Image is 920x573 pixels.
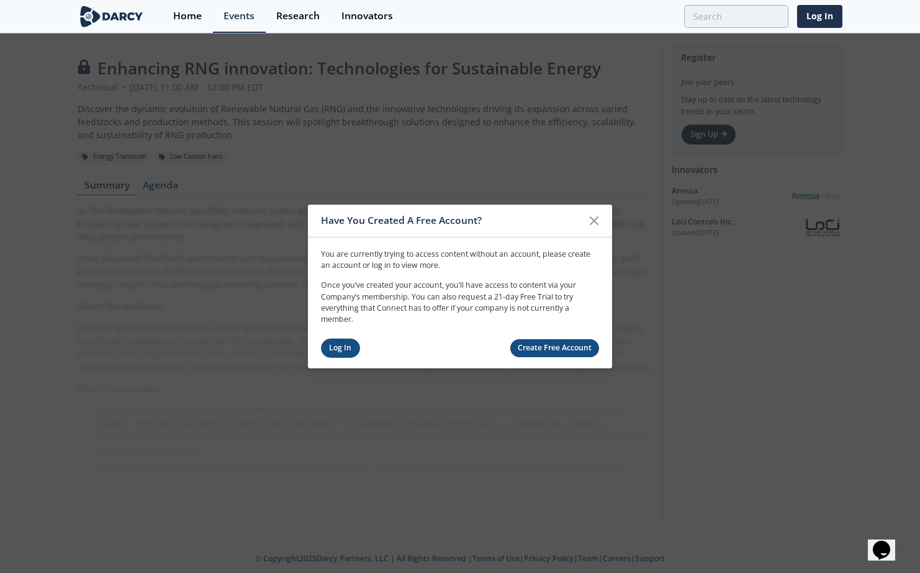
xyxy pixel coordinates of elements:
div: Events [223,11,255,21]
div: Have You Created A Free Account? [321,209,582,233]
iframe: chat widget [868,523,908,561]
input: Advanced Search [684,5,788,28]
p: You are currently trying to access content without an account, please create an account or log in... [321,248,599,271]
div: Home [173,11,202,21]
a: Log In [797,5,842,28]
a: Create Free Account [510,339,600,357]
img: logo-wide.svg [78,6,145,27]
p: Once you’ve created your account, you’ll have access to content via your Company’s membership. Yo... [321,280,599,326]
div: Innovators [341,11,393,21]
div: Research [276,11,320,21]
a: Log In [321,339,360,358]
